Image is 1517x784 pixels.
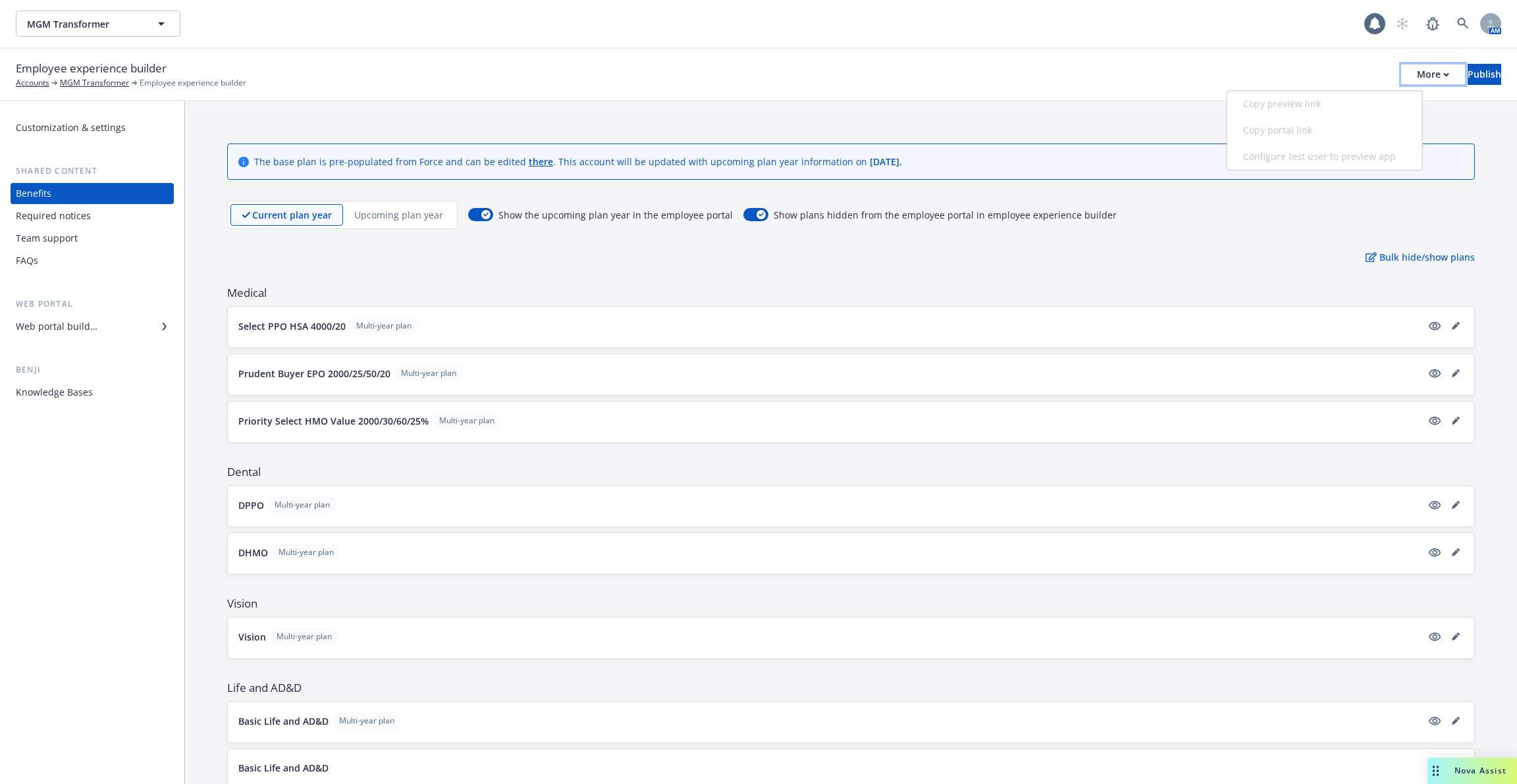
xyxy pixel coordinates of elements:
[16,382,93,403] div: Knowledge Bases
[279,546,334,558] span: Multi-year plan
[1366,250,1475,264] p: Bulk hide/show plans
[227,680,1475,696] span: Life and AD&D
[553,155,870,168] span: . This account will be updated with upcoming plan year information on
[529,155,553,168] a: there
[11,205,174,226] a: Required notices
[1468,65,1501,84] div: Publish
[1420,11,1446,37] a: Report a Bug
[1448,365,1464,381] a: editPencil
[1401,64,1465,85] button: More
[354,208,443,222] p: Upcoming plan year
[1427,318,1443,334] a: visible
[1389,11,1416,37] a: Start snowing
[238,761,329,775] p: Basic Life and AD&D
[1427,758,1444,784] div: Drag to move
[16,183,51,204] div: Benefits
[27,17,141,31] span: MGM Transformer
[1427,713,1443,729] a: visible
[227,285,1475,301] span: Medical
[16,228,78,249] div: Team support
[16,316,97,337] div: Web portal builder
[1427,758,1517,784] button: Nova Assist
[1448,544,1464,560] a: editPencil
[16,77,49,89] a: Accounts
[11,250,174,271] a: FAQs
[401,367,456,379] span: Multi-year plan
[1427,497,1443,513] a: visible
[238,414,429,428] p: Priority Select HMO Value 2000/30/60/25%
[16,60,167,77] span: Employee experience builder
[1448,413,1464,429] a: editPencil
[60,77,129,89] a: MGM Transformer
[275,499,330,511] span: Multi-year plan
[238,496,1422,513] button: DPPOMulti-year plan
[11,165,174,178] div: Shared content
[11,228,174,249] a: Team support
[339,715,394,727] span: Multi-year plan
[1468,64,1501,85] button: Publish
[774,208,1117,222] span: Show plans hidden from the employee portal in employee experience builder
[1427,365,1443,381] a: visible
[16,117,126,138] div: Customization & settings
[11,183,174,204] a: Benefits
[238,544,1422,561] button: DHMOMulti-year plan
[1427,413,1443,429] a: visible
[238,712,1422,729] button: Basic Life and AD&DMulti-year plan
[16,250,38,271] div: FAQs
[227,596,1475,612] span: Vision
[238,367,390,380] p: Prudent Buyer EPO 2000/25/50/20
[11,363,174,377] div: Benji
[16,205,91,226] div: Required notices
[140,77,246,89] span: Employee experience builder
[238,630,266,644] p: Vision
[1448,629,1464,644] a: editPencil
[238,412,1422,429] button: Priority Select HMO Value 2000/30/60/25%Multi-year plan
[238,761,1422,775] button: Basic Life and AD&D
[277,631,332,642] span: Multi-year plan
[498,208,733,222] span: Show the upcoming plan year in the employee portal
[238,319,346,333] p: Select PPO HSA 4000/20
[238,498,264,512] p: DPPO
[870,155,902,168] span: [DATE] .
[238,365,1422,382] button: Prudent Buyer EPO 2000/25/50/20Multi-year plan
[1448,318,1464,334] a: editPencil
[1417,65,1449,84] div: More
[1427,629,1443,644] a: visible
[227,464,1475,480] span: Dental
[1427,544,1443,560] a: visible
[11,382,174,403] a: Knowledge Bases
[16,11,180,37] button: MGM Transformer
[238,628,1422,645] button: VisionMulti-year plan
[11,298,174,311] div: Web portal
[252,208,332,222] p: Current plan year
[238,546,268,560] p: DHMO
[1448,713,1464,729] a: editPencil
[238,714,329,728] p: Basic Life and AD&D
[11,316,174,337] a: Web portal builder
[356,320,412,332] span: Multi-year plan
[11,117,174,138] a: Customization & settings
[1454,765,1506,776] span: Nova Assist
[238,317,1422,334] button: Select PPO HSA 4000/20Multi-year plan
[1450,11,1476,37] a: Search
[1448,497,1464,513] a: editPencil
[254,155,529,168] span: The base plan is pre-populated from Force and can be edited
[439,415,494,427] span: Multi-year plan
